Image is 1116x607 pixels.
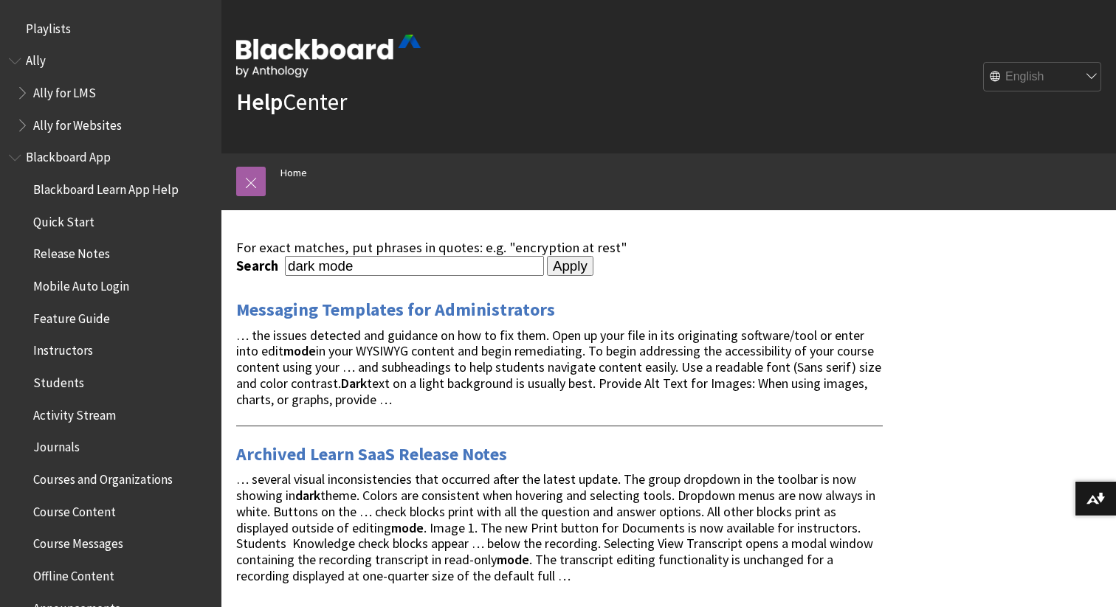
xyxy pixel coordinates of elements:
span: Ally [26,49,46,69]
a: HelpCenter [236,87,347,117]
nav: Book outline for Anthology Ally Help [9,49,213,138]
span: Instructors [33,339,93,358]
span: Course Messages [33,532,123,552]
span: Offline Content [33,563,114,583]
span: Journals [33,435,80,455]
a: Home [280,164,307,182]
span: Ally for LMS [33,80,96,100]
img: Blackboard by Anthology [236,35,421,77]
div: For exact matches, put phrases in quotes: e.g. "encryption at rest" [236,240,883,256]
span: Quick Start [33,209,94,229]
span: Release Notes [33,242,110,262]
span: Blackboard App [26,145,111,165]
span: Activity Stream [33,403,116,423]
span: Feature Guide [33,306,110,326]
label: Search [236,257,282,274]
input: Apply [547,256,593,277]
span: Blackboard Learn App Help [33,177,179,197]
span: Ally for Websites [33,113,122,133]
select: Site Language Selector [984,63,1102,92]
nav: Book outline for Playlists [9,16,213,41]
strong: mode [497,551,529,568]
span: Students [33,370,84,390]
strong: Help [236,87,283,117]
span: … several visual inconsistencies that occurred after the latest update. The group dropdown in the... [236,471,875,584]
span: … the issues detected and guidance on how to fix them. Open up your file in its originating softw... [236,327,881,408]
span: Mobile Auto Login [33,274,129,294]
strong: mode [391,519,424,536]
span: Playlists [26,16,71,36]
a: Archived Learn SaaS Release Notes [236,443,507,466]
a: Messaging Templates for Administrators [236,298,555,322]
span: Courses and Organizations [33,467,173,487]
strong: mode [283,342,316,359]
span: Course Content [33,499,116,519]
strong: dark [295,487,320,504]
strong: Dark [341,375,367,392]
